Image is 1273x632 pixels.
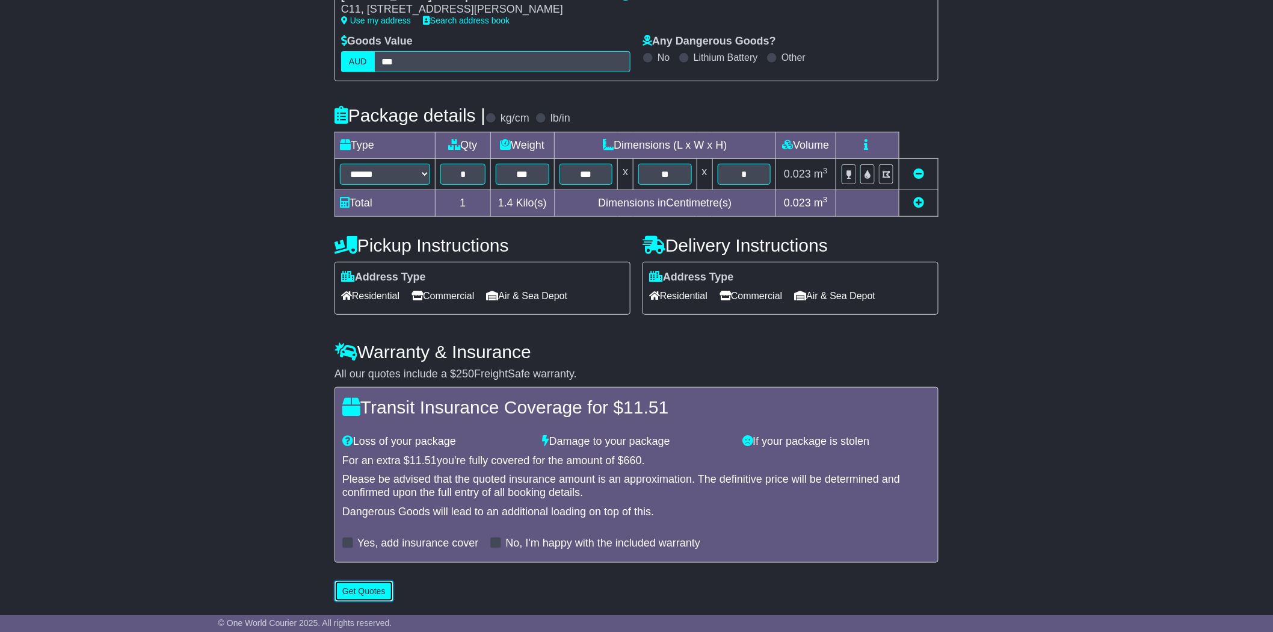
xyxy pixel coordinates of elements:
[334,368,939,381] div: All our quotes include a $ FreightSafe warranty.
[334,581,393,602] button: Get Quotes
[775,132,836,158] td: Volume
[334,105,485,125] h4: Package details |
[342,454,931,468] div: For an extra $ you're fully covered for the amount of $ .
[342,506,931,519] div: Dangerous Goods will lead to an additional loading on top of this.
[411,287,474,305] span: Commercial
[341,35,413,48] label: Goods Value
[342,397,931,417] h4: Transit Insurance Coverage for $
[336,435,537,448] div: Loss of your package
[814,197,828,209] span: m
[784,197,811,209] span: 0.023
[913,197,924,209] a: Add new item
[218,618,392,628] span: © One World Courier 2025. All rights reserved.
[795,287,876,305] span: Air & Sea Depot
[649,287,707,305] span: Residential
[341,3,608,16] div: C11, [STREET_ADDRESS][PERSON_NAME]
[697,158,712,190] td: x
[823,195,828,204] sup: 3
[341,51,375,72] label: AUD
[505,537,700,550] label: No, I'm happy with the included warranty
[554,132,775,158] td: Dimensions (L x W x H)
[490,190,554,216] td: Kilo(s)
[490,132,554,158] td: Weight
[341,16,411,25] a: Use my address
[649,271,734,284] label: Address Type
[823,166,828,175] sup: 3
[720,287,782,305] span: Commercial
[736,435,937,448] div: If your package is stolen
[501,112,529,125] label: kg/cm
[341,287,399,305] span: Residential
[913,168,924,180] a: Remove this item
[784,168,811,180] span: 0.023
[436,190,491,216] td: 1
[436,132,491,158] td: Qty
[781,52,806,63] label: Other
[643,235,939,255] h4: Delivery Instructions
[335,132,436,158] td: Type
[814,168,828,180] span: m
[341,271,426,284] label: Address Type
[456,368,474,380] span: 250
[357,537,478,550] label: Yes, add insurance cover
[550,112,570,125] label: lb/in
[335,190,436,216] td: Total
[643,35,776,48] label: Any Dangerous Goods?
[623,397,668,417] span: 11.51
[658,52,670,63] label: No
[498,197,513,209] span: 1.4
[487,287,568,305] span: Air & Sea Depot
[423,16,510,25] a: Search address book
[410,454,437,466] span: 11.51
[342,473,931,499] div: Please be advised that the quoted insurance amount is an approximation. The definitive price will...
[554,190,775,216] td: Dimensions in Centimetre(s)
[537,435,737,448] div: Damage to your package
[334,342,939,362] h4: Warranty & Insurance
[334,235,630,255] h4: Pickup Instructions
[694,52,758,63] label: Lithium Battery
[618,158,633,190] td: x
[624,454,642,466] span: 660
